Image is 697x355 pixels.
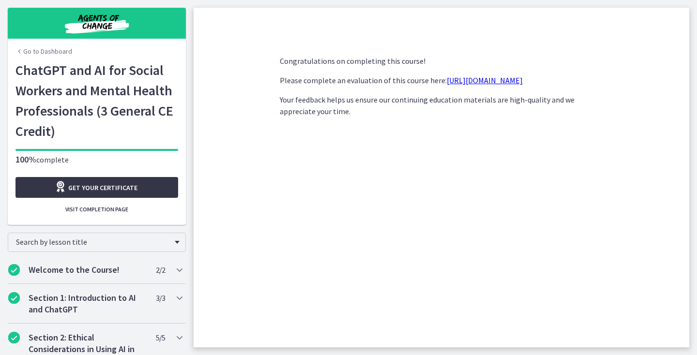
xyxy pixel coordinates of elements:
[156,264,165,276] span: 2 / 2
[280,55,603,67] p: Congratulations on completing this course!
[15,60,178,141] h1: ChatGPT and AI for Social Workers and Mental Health Professionals (3 General CE Credit)
[29,264,147,276] h2: Welcome to the Course!
[8,233,186,252] div: Search by lesson title
[29,292,147,315] h2: Section 1: Introduction to AI and ChatGPT
[68,182,137,193] span: Get your certificate
[447,75,523,85] a: [URL][DOMAIN_NAME]
[280,74,603,86] p: Please complete an evaluation of this course here:
[39,12,155,35] img: Agents of Change
[8,332,20,343] i: Completed
[16,237,170,247] span: Search by lesson title
[55,181,68,192] i: Opens in a new window
[15,154,36,165] span: 100%
[65,206,128,213] span: Visit completion page
[15,154,178,165] p: complete
[156,292,165,304] span: 3 / 3
[8,264,20,276] i: Completed
[280,94,603,117] p: Your feedback helps us ensure our continuing education materials are high-quality and we apprecia...
[15,46,72,56] a: Go to Dashboard
[15,202,178,217] button: Visit completion page
[8,292,20,304] i: Completed
[156,332,165,343] span: 5 / 5
[15,177,178,198] a: Get your certificate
